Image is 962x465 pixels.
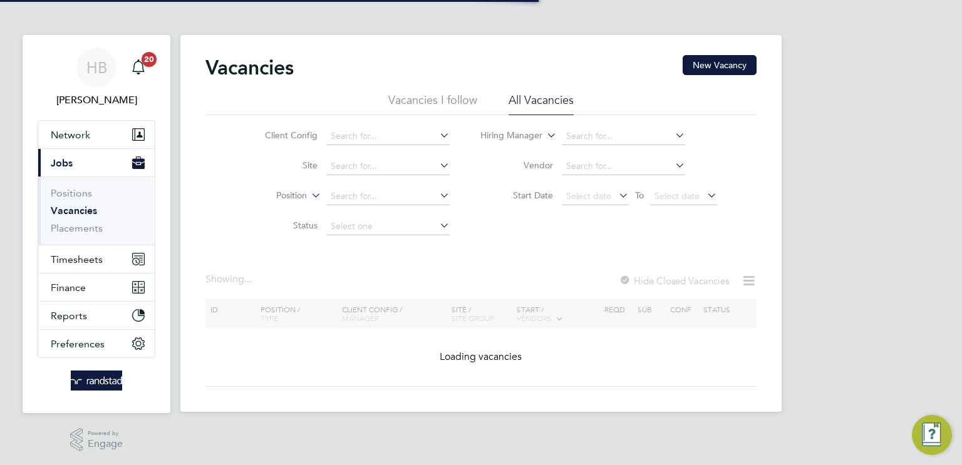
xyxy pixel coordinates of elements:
span: 20 [142,52,157,67]
input: Search for... [562,128,685,145]
h2: Vacancies [205,55,294,80]
label: Start Date [481,190,553,201]
input: Search for... [326,188,450,205]
button: Jobs [38,149,155,176]
a: Powered byEngage [70,428,123,452]
label: Hide Closed Vacancies [619,275,729,287]
span: Select date [654,190,700,202]
button: Finance [38,273,155,301]
a: HB[PERSON_NAME] [38,48,155,108]
span: Select date [566,190,611,202]
label: Hiring Manager [470,130,542,142]
span: Finance [51,282,86,294]
span: HB [86,59,107,76]
input: Search for... [326,128,450,145]
button: Timesheets [38,245,155,273]
span: Reports [51,310,87,322]
a: Placements [51,222,103,234]
label: Vendor [481,160,553,171]
button: New Vacancy [683,55,757,75]
li: Vacancies I follow [388,93,477,115]
label: Client Config [246,130,318,141]
li: All Vacancies [509,93,574,115]
span: Jobs [51,157,73,169]
span: Network [51,129,90,141]
span: ... [244,273,252,285]
nav: Main navigation [23,35,170,413]
img: randstad-logo-retina.png [71,370,123,391]
input: Search for... [562,158,685,175]
label: Position [235,190,307,202]
span: Powered by [88,428,123,439]
span: Engage [88,439,123,449]
span: Preferences [51,338,105,350]
span: Timesheets [51,253,103,265]
div: Showing [205,273,254,286]
a: 20 [126,48,151,88]
a: Vacancies [51,205,97,217]
label: Site [246,160,318,171]
button: Preferences [38,330,155,357]
input: Search for... [326,158,450,175]
button: Reports [38,302,155,329]
a: Positions [51,187,92,199]
span: To [631,187,648,203]
input: Select one [326,218,450,235]
button: Network [38,121,155,148]
span: Hela Baker [38,93,155,108]
div: Jobs [38,176,155,245]
label: Status [246,220,318,231]
a: Go to home page [38,370,155,391]
button: Engage Resource Center [912,415,952,455]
